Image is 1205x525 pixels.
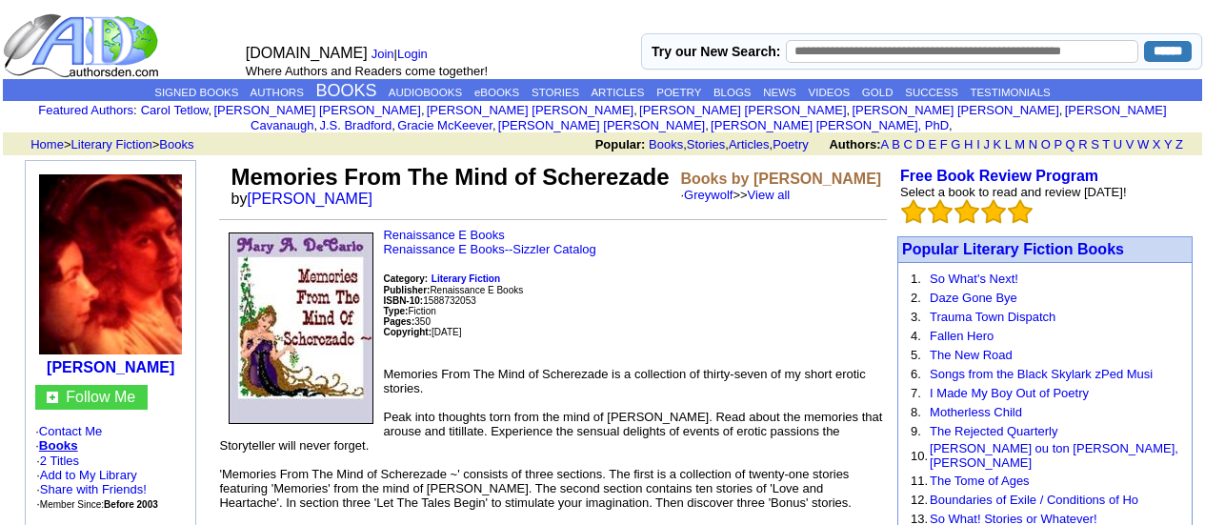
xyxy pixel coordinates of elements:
a: [PERSON_NAME] [PERSON_NAME] [852,103,1058,117]
img: bigemptystars.png [928,199,953,224]
a: NEWS [763,87,796,98]
a: Follow Me [66,389,135,405]
a: The New Road [930,348,1013,362]
img: gc.jpg [47,392,58,403]
a: Share with Friends! [40,482,147,496]
a: Add to My Library [40,468,137,482]
a: M [1014,137,1025,151]
a: [PERSON_NAME] [PERSON_NAME] [639,103,846,117]
a: D [915,137,924,151]
font: i [1062,106,1064,116]
b: ISBN-10: [383,295,423,306]
font: 7. [911,386,921,400]
a: Home [30,137,64,151]
a: Daze Gone Bye [930,291,1017,305]
a: STORIES [532,87,579,98]
a: AUTHORS [251,87,304,98]
a: Join [372,47,394,61]
font: , , , [595,137,1200,151]
a: [PERSON_NAME] [PERSON_NAME], PhD [711,118,949,132]
b: Before 2003 [104,499,158,510]
a: 2 Titles [40,454,79,468]
img: bigemptystars.png [1008,199,1033,224]
a: Featured Authors [38,103,133,117]
a: Trauma Town Dispatch [930,310,1055,324]
font: Memories From The Mind of Scherezade [231,164,670,190]
font: 6. [911,367,921,381]
font: 11. [911,474,928,488]
a: Stories [687,137,725,151]
font: 12. [911,493,928,507]
a: BLOGS [713,87,752,98]
font: Where Authors and Readers come together! [246,64,488,78]
a: V [1126,137,1135,151]
font: i [211,106,213,116]
a: Books [159,137,193,151]
font: · · [35,424,186,512]
img: 11199.jpg [39,174,182,354]
a: Greywolf [684,188,733,202]
a: I Made My Boy Out of Poetry [930,386,1089,400]
b: Publisher: [383,285,430,295]
a: GOLD [862,87,894,98]
a: E [928,137,936,151]
b: Free Book Review Program [900,168,1098,184]
a: ARTICLES [591,87,644,98]
a: eBOOKS [474,87,519,98]
font: Fiction [383,306,435,316]
a: I [976,137,980,151]
font: , , , , , , , , , , [141,103,1167,132]
font: [DATE] [432,327,461,337]
a: Fallen Hero [930,329,994,343]
a: A [881,137,889,151]
a: B [892,137,900,151]
img: logo_ad.gif [3,12,163,79]
font: i [709,121,711,131]
a: Articles [729,137,770,151]
a: Motherless Child [930,405,1022,419]
font: [DOMAIN_NAME] [246,45,368,61]
a: TESTIMONIALS [970,87,1050,98]
font: 4. [911,329,921,343]
img: 10302.jpg [229,232,373,424]
font: Select a book to read and review [DATE]! [900,185,1127,199]
a: [PERSON_NAME] ou ton [PERSON_NAME], [PERSON_NAME] [930,441,1178,470]
img: bigemptystars.png [901,199,926,224]
b: Authors: [829,137,880,151]
a: [PERSON_NAME] [47,359,174,375]
b: Literary Fiction [432,273,500,284]
font: by [231,191,386,207]
a: [PERSON_NAME] [PERSON_NAME] [213,103,420,117]
a: C [903,137,912,151]
a: So What's Next! [930,272,1018,286]
img: bigemptystars.png [954,199,979,224]
a: T [1102,137,1110,151]
font: > > [24,137,194,151]
font: 3. [911,310,921,324]
a: J.S. Bradford [319,118,392,132]
font: i [317,121,319,131]
font: i [395,121,397,131]
a: L [1005,137,1012,151]
a: Literary Fiction [71,137,152,151]
a: H [964,137,973,151]
label: Try our New Search: [652,44,780,59]
font: : [38,103,136,117]
font: Copyright: [383,327,432,337]
font: 5. [911,348,921,362]
font: | [372,47,434,61]
a: Gracie McKeever [397,118,492,132]
a: Literary Fiction [432,271,500,285]
a: R [1078,137,1087,151]
a: [PERSON_NAME] [247,191,372,207]
font: 1588732053 [383,295,475,306]
a: Books [39,438,78,453]
a: Login [397,47,428,61]
font: i [850,106,852,116]
font: 2. [911,291,921,305]
font: Renaissance E Books [383,285,523,295]
a: J [983,137,990,151]
a: Y [1164,137,1172,151]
